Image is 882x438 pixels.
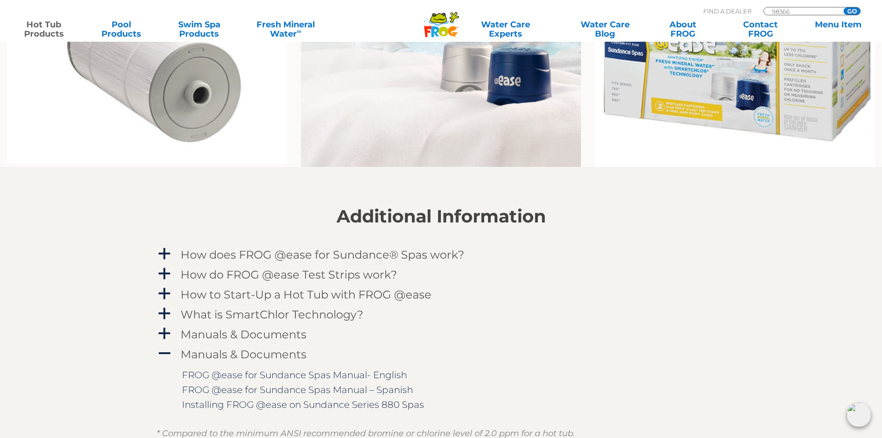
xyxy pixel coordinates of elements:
a: a How to Start-Up a Hot Tub with FROG @ease [156,286,726,303]
h4: How does FROG @ease for Sundance® Spas work? [181,248,464,261]
a: Swim SpaProducts [165,20,234,38]
a: Menu Item [804,20,873,38]
h2: Additional Information [156,206,726,227]
a: ContactFROG [726,20,795,38]
a: Water CareBlog [570,20,639,38]
input: GO [844,7,860,15]
span: a [157,327,171,341]
input: Zip Code Form [771,7,833,15]
a: Water CareExperts [450,20,562,38]
a: Hot TubProducts [9,20,78,38]
h4: How do FROG @ease Test Strips work? [181,268,397,281]
h4: Manuals & Documents [181,348,307,361]
a: a Manuals & Documents [156,326,726,343]
img: openIcon [847,403,871,427]
h4: What is SmartChlor Technology? [181,308,363,321]
p: Find A Dealer [703,7,751,15]
h4: Manuals & Documents [181,328,307,341]
a: AboutFROG [648,20,717,38]
span: a [157,307,171,321]
h4: How to Start-Up a Hot Tub with FROG @ease [181,288,432,301]
a: Fresh MineralWater∞ [243,20,329,38]
a: A Manuals & Documents [156,346,726,363]
span: a [157,287,171,301]
a: a How do FROG @ease Test Strips work? [156,266,726,283]
a: FROG @ease for Sundance Spas Manual- English [182,369,407,381]
span: A [157,347,171,361]
sup: ∞ [297,27,301,35]
a: a What is SmartChlor Technology? [156,306,726,323]
a: Installing FROG @ease on Sundance Series 880 Spas [182,399,424,410]
span: a [157,247,171,261]
span: a [157,267,171,281]
a: FROG @ease for Sundance Spas Manual – Spanish [182,384,413,395]
a: PoolProducts [87,20,156,38]
a: a How does FROG @ease for Sundance® Spas work? [156,246,726,263]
